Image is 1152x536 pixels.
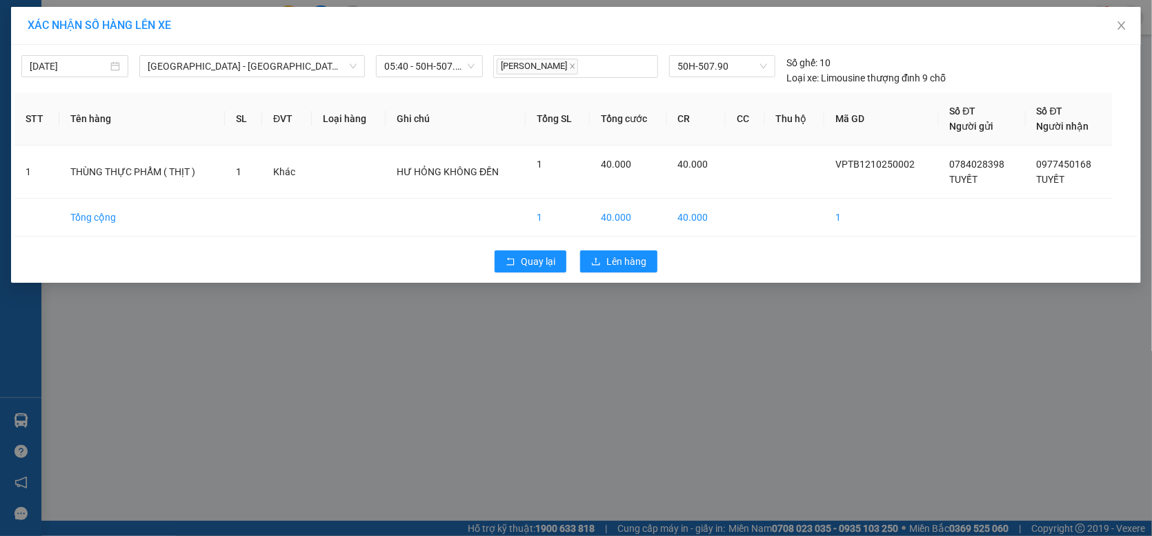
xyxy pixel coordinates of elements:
span: close [569,63,576,70]
input: 12/10/2025 [30,59,108,74]
img: logo.jpg [17,17,86,86]
td: 1 [526,199,590,237]
th: CC [726,92,764,146]
span: 1 [537,159,542,170]
th: Thu hộ [765,92,825,146]
th: Ghi chú [386,92,526,146]
span: 05:40 - 50H-507.90 [384,56,475,77]
span: 1 [236,166,241,177]
button: Close [1102,7,1141,46]
div: Limousine thượng đỉnh 9 chỗ [786,70,946,86]
span: Người nhận [1037,121,1089,132]
td: 1 [824,199,938,237]
span: Số ghế: [786,55,817,70]
span: down [349,62,357,70]
button: rollbackQuay lại [495,250,566,272]
b: GỬI : PV Trảng Bàng [17,100,191,123]
span: TUYẾT [1037,174,1065,185]
span: Số ĐT [1037,106,1063,117]
span: Lên hàng [606,254,646,269]
span: 40.000 [601,159,631,170]
span: HƯ HỎNG KHÔNG ĐỀN [397,166,499,177]
button: uploadLên hàng [580,250,657,272]
span: 40.000 [678,159,708,170]
td: 40.000 [590,199,666,237]
span: Sài Gòn - Tây Ninh (VIP) [148,56,357,77]
th: Loại hàng [312,92,386,146]
span: 0977450168 [1037,159,1092,170]
th: ĐVT [262,92,312,146]
span: [PERSON_NAME] [497,59,578,75]
span: 0784028398 [950,159,1005,170]
th: Tổng SL [526,92,590,146]
span: Quay lại [521,254,555,269]
span: rollback [506,257,515,268]
li: [STREET_ADDRESS][PERSON_NAME]. [GEOGRAPHIC_DATA], Tỉnh [GEOGRAPHIC_DATA] [129,34,577,51]
span: XÁC NHẬN SỐ HÀNG LÊN XE [28,19,171,32]
th: Mã GD [824,92,938,146]
li: Hotline: 1900 8153 [129,51,577,68]
span: upload [591,257,601,268]
span: 50H-507.90 [677,56,767,77]
td: 40.000 [667,199,726,237]
span: Loại xe: [786,70,819,86]
span: VPTB1210250002 [835,159,915,170]
td: Khác [262,146,312,199]
div: 10 [786,55,831,70]
span: Số ĐT [950,106,976,117]
th: CR [667,92,726,146]
th: SL [225,92,262,146]
th: Tên hàng [59,92,225,146]
td: 1 [14,146,59,199]
td: THÙNG THỰC PHẨM ( THỊT ) [59,146,225,199]
th: STT [14,92,59,146]
th: Tổng cước [590,92,666,146]
span: Người gửi [950,121,994,132]
span: TUYẾT [950,174,978,185]
span: close [1116,20,1127,31]
td: Tổng cộng [59,199,225,237]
